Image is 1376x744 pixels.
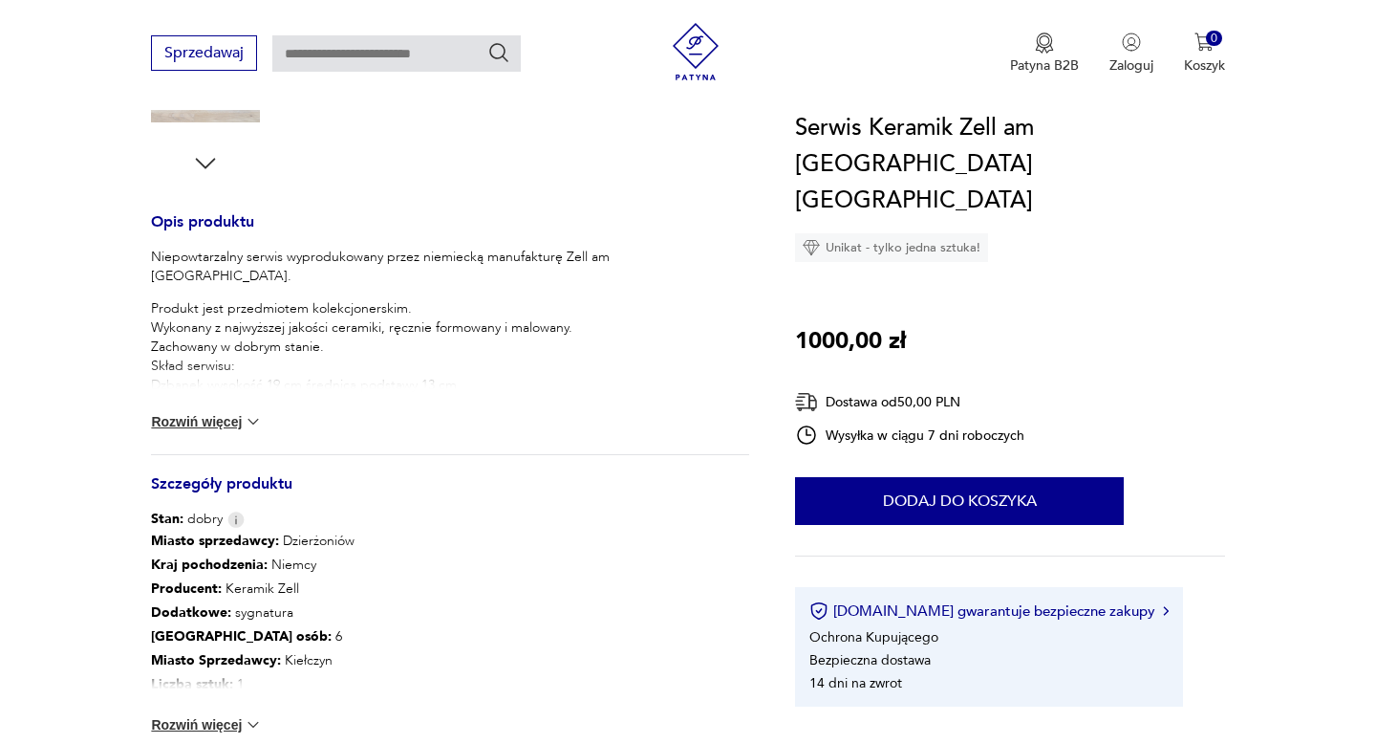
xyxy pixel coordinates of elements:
[151,532,279,550] b: Miasto sprzedawcy :
[151,556,268,574] b: Kraj pochodzenia :
[151,651,281,669] b: Miasto Sprzedawcy :
[803,239,820,256] img: Ikona diamentu
[151,510,183,528] b: Stan:
[151,627,332,646] b: [GEOGRAPHIC_DATA] osób :
[1184,33,1225,75] button: 0Koszyk
[667,23,724,80] img: Patyna - sklep z meblami i dekoracjami vintage
[795,424,1024,447] div: Wysyłka w ciągu 7 dni roboczych
[151,672,355,696] p: 1
[1035,33,1054,54] img: Ikona medalu
[151,580,222,598] b: Producent :
[809,602,828,621] img: Ikona certyfikatu
[795,477,1124,525] button: Dodaj do koszyka
[1010,56,1079,75] p: Patyna B2B
[795,390,1024,414] div: Dostawa od 50,00 PLN
[1184,56,1225,75] p: Koszyk
[244,715,263,734] img: chevron down
[809,602,1168,621] button: [DOMAIN_NAME] gwarantuje bezpieczne zakupy
[795,323,906,360] p: 1000,00 zł
[1010,33,1079,75] a: Ikona medaluPatyna B2B
[1206,31,1222,47] div: 0
[151,478,749,510] h3: Szczegóły produktu
[151,529,355,553] p: Dzierżoniów
[151,553,355,577] p: Niemcy
[151,412,262,431] button: Rozwiń więcej
[151,577,355,601] p: Keramik Zell
[1109,56,1153,75] p: Zaloguj
[151,675,233,693] b: Liczba sztuk:
[809,651,931,669] li: Bezpieczna dostawa
[1163,606,1169,616] img: Ikona strzałki w prawo
[151,35,257,71] button: Sprzedawaj
[151,48,257,61] a: Sprzedawaj
[151,510,223,529] span: dobry
[795,390,818,414] img: Ikona dostawy
[227,512,245,528] img: Info icon
[1194,33,1214,52] img: Ikona koszyka
[244,412,263,431] img: chevron down
[151,624,355,648] p: 6
[795,233,988,262] div: Unikat - tylko jedna sztuka!
[151,603,231,622] b: Dodatkowe :
[487,41,510,64] button: Szukaj
[809,674,902,692] li: 14 dni na zwrot
[1010,33,1079,75] button: Patyna B2B
[151,715,262,734] button: Rozwiń więcej
[151,216,749,248] h3: Opis produktu
[795,110,1224,219] h1: Serwis Keramik Zell am [GEOGRAPHIC_DATA] [GEOGRAPHIC_DATA]
[151,648,355,672] p: Kiełczyn
[1122,33,1141,52] img: Ikonka użytkownika
[151,601,355,624] p: sygnatura
[809,628,938,646] li: Ochrona Kupującego
[1109,33,1153,75] button: Zaloguj
[151,248,749,286] p: Niepowtarzalny serwis wyprodukowany przez niemiecką manufakturę Zell am [GEOGRAPHIC_DATA].
[151,299,749,548] p: Produkt jest przedmiotem kolekcjonerskim. Wykonany z najwyższej jakości ceramiki, ręcznie formowa...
